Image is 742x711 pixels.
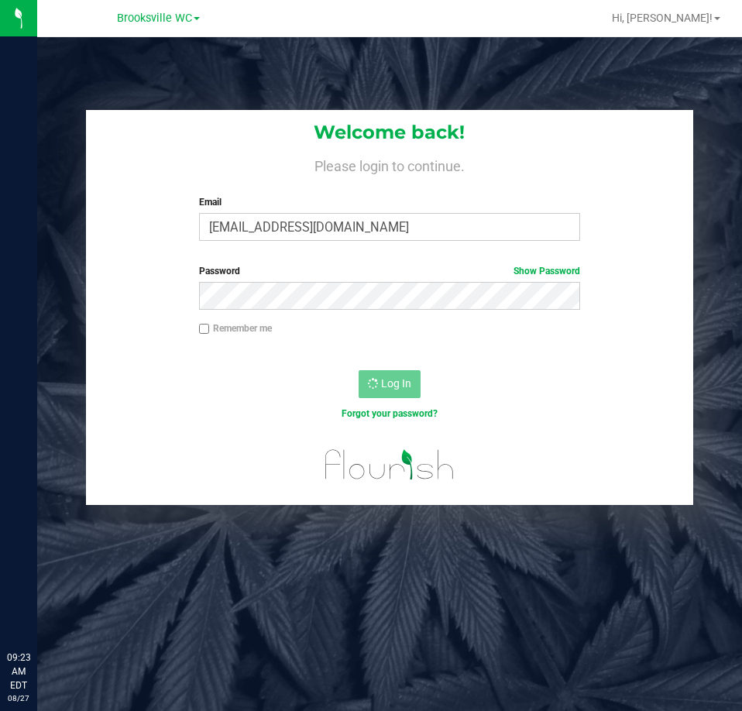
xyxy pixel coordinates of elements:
a: Show Password [514,266,580,276]
label: Email [199,195,580,209]
span: Log In [381,377,411,390]
img: flourish_logo.svg [314,437,465,493]
input: Remember me [199,324,210,335]
p: 08/27 [7,692,30,704]
p: 09:23 AM EDT [7,651,30,692]
button: Log In [359,370,421,398]
span: Brooksville WC [117,12,192,25]
a: Forgot your password? [342,408,438,419]
h1: Welcome back! [86,122,692,143]
h4: Please login to continue. [86,155,692,173]
label: Remember me [199,321,272,335]
span: Hi, [PERSON_NAME]! [612,12,713,24]
span: Password [199,266,240,276]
